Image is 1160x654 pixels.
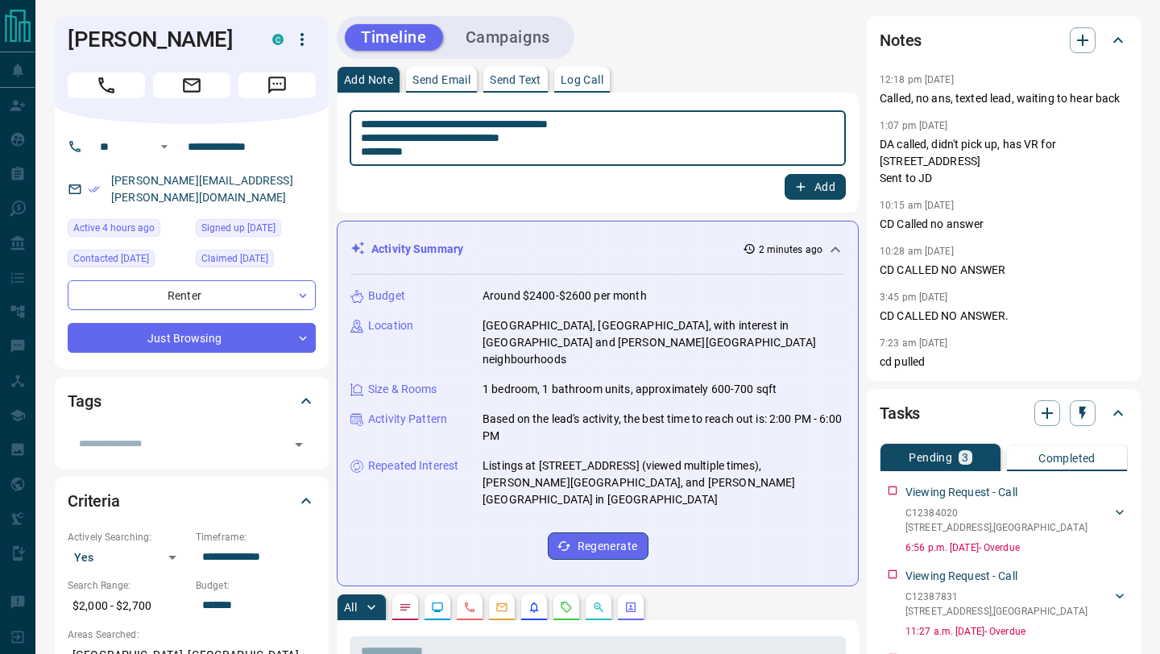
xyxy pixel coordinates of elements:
[68,488,120,514] h2: Criteria
[68,544,188,570] div: Yes
[905,506,1087,520] p: C12384020
[68,27,248,52] h1: [PERSON_NAME]
[288,433,310,456] button: Open
[483,317,845,368] p: [GEOGRAPHIC_DATA], [GEOGRAPHIC_DATA], with interest in [GEOGRAPHIC_DATA] and [PERSON_NAME][GEOGRA...
[909,452,952,463] p: Pending
[449,24,566,51] button: Campaigns
[68,388,101,414] h2: Tags
[880,337,948,349] p: 7:23 am [DATE]
[196,250,316,272] div: Tue Sep 02 2025
[880,246,954,257] p: 10:28 am [DATE]
[880,292,948,303] p: 3:45 pm [DATE]
[238,72,316,98] span: Message
[548,532,648,560] button: Regenerate
[73,220,155,236] span: Active 4 hours ago
[368,457,458,474] p: Repeated Interest
[528,601,541,614] svg: Listing Alerts
[785,174,846,200] button: Add
[368,288,405,304] p: Budget
[153,72,230,98] span: Email
[880,354,1128,370] p: cd pulled
[371,241,463,258] p: Activity Summary
[495,601,508,614] svg: Emails
[880,74,954,85] p: 12:18 pm [DATE]
[350,234,845,264] div: Activity Summary2 minutes ago
[68,530,188,544] p: Actively Searching:
[880,262,1128,279] p: CD CALLED NO ANSWER
[880,21,1128,60] div: Notes
[905,586,1128,622] div: C12387831[STREET_ADDRESS],[GEOGRAPHIC_DATA]
[89,184,100,195] svg: Email Verified
[68,72,145,98] span: Call
[412,74,470,85] p: Send Email
[368,381,437,398] p: Size & Rooms
[483,457,845,508] p: Listings at [STREET_ADDRESS] (viewed multiple times), [PERSON_NAME][GEOGRAPHIC_DATA], and [PERSON...
[561,74,603,85] p: Log Call
[73,250,149,267] span: Contacted [DATE]
[196,530,316,544] p: Timeframe:
[155,137,174,156] button: Open
[68,219,188,242] div: Tue Sep 16 2025
[880,308,1128,325] p: CD CALLED NO ANSWER.
[272,34,284,45] div: condos.ca
[68,382,316,420] div: Tags
[905,484,1017,501] p: Viewing Request - Call
[905,540,1128,555] p: 6:56 p.m. [DATE] - Overdue
[196,219,316,242] div: Mon Aug 25 2025
[905,520,1087,535] p: [STREET_ADDRESS] , [GEOGRAPHIC_DATA]
[68,323,316,353] div: Just Browsing
[880,400,920,426] h2: Tasks
[483,411,845,445] p: Based on the lead's activity, the best time to reach out is: 2:00 PM - 6:00 PM
[624,601,637,614] svg: Agent Actions
[68,280,316,310] div: Renter
[196,578,316,593] p: Budget:
[560,601,573,614] svg: Requests
[68,578,188,593] p: Search Range:
[880,120,948,131] p: 1:07 pm [DATE]
[368,317,413,334] p: Location
[880,394,1128,433] div: Tasks
[368,411,447,428] p: Activity Pattern
[592,601,605,614] svg: Opportunities
[880,200,954,211] p: 10:15 am [DATE]
[399,601,412,614] svg: Notes
[111,174,293,204] a: [PERSON_NAME][EMAIL_ADDRESS][PERSON_NAME][DOMAIN_NAME]
[68,250,188,272] div: Mon Sep 01 2025
[905,624,1128,639] p: 11:27 a.m. [DATE] - Overdue
[880,90,1128,107] p: Called, no ans, texted lead, waiting to hear back
[483,381,777,398] p: 1 bedroom, 1 bathroom units, approximately 600-700 sqft
[344,74,393,85] p: Add Note
[1038,453,1096,464] p: Completed
[880,216,1128,233] p: CD Called no answer
[344,602,357,613] p: All
[905,568,1017,585] p: Viewing Request - Call
[880,136,1128,187] p: DA called, didn't pick up, has VR for [STREET_ADDRESS] Sent to JD
[68,627,316,642] p: Areas Searched:
[201,250,268,267] span: Claimed [DATE]
[759,242,822,257] p: 2 minutes ago
[201,220,275,236] span: Signed up [DATE]
[880,27,922,53] h2: Notes
[905,503,1128,538] div: C12384020[STREET_ADDRESS],[GEOGRAPHIC_DATA]
[962,452,968,463] p: 3
[483,288,647,304] p: Around $2400-$2600 per month
[490,74,541,85] p: Send Text
[463,601,476,614] svg: Calls
[68,593,188,619] p: $2,000 - $2,700
[68,482,316,520] div: Criteria
[905,590,1087,604] p: C12387831
[431,601,444,614] svg: Lead Browsing Activity
[345,24,443,51] button: Timeline
[905,604,1087,619] p: [STREET_ADDRESS] , [GEOGRAPHIC_DATA]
